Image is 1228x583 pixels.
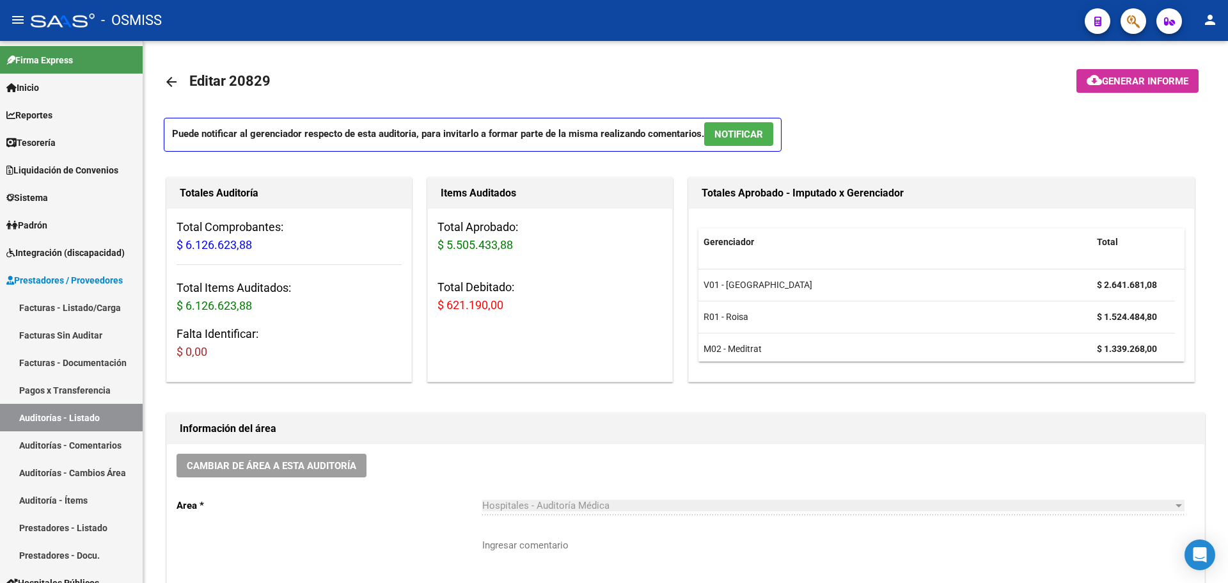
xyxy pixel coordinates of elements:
[1185,539,1215,570] div: Open Intercom Messenger
[702,183,1181,204] h1: Totales Aprobado - Imputado x Gerenciador
[1097,280,1157,290] strong: $ 2.641.681,08
[6,163,118,177] span: Liquidación de Convenios
[1092,228,1175,256] datatable-header-cell: Total
[177,238,252,252] span: $ 6.126.623,88
[189,73,271,89] span: Editar 20829
[1076,69,1199,93] button: Generar informe
[482,500,610,511] span: Hospitales - Auditoría Médica
[180,419,1192,439] h1: Información del área
[704,122,773,146] button: NOTIFICAR
[6,81,39,95] span: Inicio
[6,246,125,260] span: Integración (discapacidad)
[177,299,252,312] span: $ 6.126.623,88
[10,12,26,28] mat-icon: menu
[6,108,52,122] span: Reportes
[704,237,754,247] span: Gerenciador
[101,6,162,35] span: - OSMISS
[177,325,402,361] h3: Falta Identificar:
[177,279,402,315] h3: Total Items Auditados:
[180,183,398,204] h1: Totales Auditoría
[177,454,366,477] button: Cambiar de área a esta auditoría
[437,278,663,314] h3: Total Debitado:
[714,129,763,140] span: NOTIFICAR
[704,312,748,322] span: R01 - Roisa
[704,344,762,354] span: M02 - Meditrat
[437,238,513,252] span: $ 5.505.433,88
[1097,344,1157,354] strong: $ 1.339.268,00
[177,345,207,358] span: $ 0,00
[6,53,73,67] span: Firma Express
[1087,72,1102,88] mat-icon: cloud_download
[441,183,659,204] h1: Items Auditados
[437,298,503,312] span: $ 621.190,00
[164,118,782,152] p: Puede notificar al gerenciador respecto de esta auditoria, para invitarlo a formar parte de la mi...
[704,280,812,290] span: V01 - [GEOGRAPHIC_DATA]
[164,74,179,90] mat-icon: arrow_back
[437,218,663,254] h3: Total Aprobado:
[6,273,123,287] span: Prestadores / Proveedores
[6,218,47,232] span: Padrón
[177,499,482,513] p: Area *
[6,191,48,205] span: Sistema
[1097,312,1157,322] strong: $ 1.524.484,80
[1202,12,1218,28] mat-icon: person
[187,460,356,472] span: Cambiar de área a esta auditoría
[6,136,56,150] span: Tesorería
[1097,237,1118,247] span: Total
[698,228,1092,256] datatable-header-cell: Gerenciador
[177,218,402,254] h3: Total Comprobantes:
[1102,76,1188,87] span: Generar informe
